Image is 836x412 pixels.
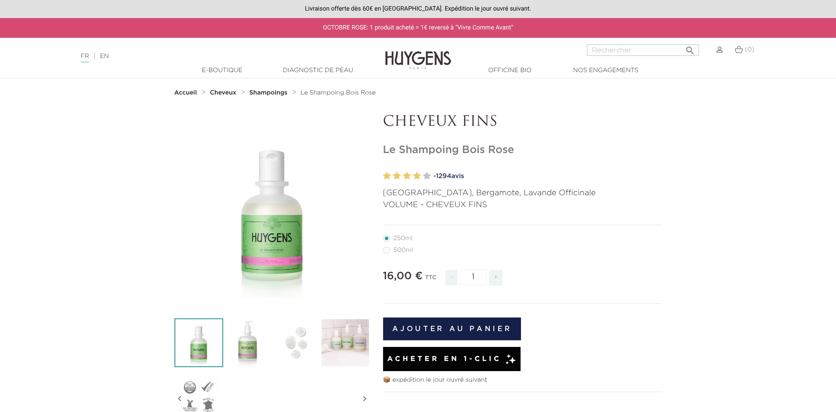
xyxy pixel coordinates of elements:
div: | [76,51,342,62]
a: Diagnostic de peau [274,66,362,75]
a: Officine Bio [466,66,554,75]
span: + [489,270,503,285]
button:  [682,42,698,54]
a: -1294avis [434,170,662,183]
p: CHEVEUX FINS [383,114,662,131]
span: Le Shampoing Bois Rose [300,90,376,96]
button: Ajouter au panier [383,317,521,340]
a: EN [100,53,109,59]
input: Rechercher [587,44,699,56]
i:  [685,43,695,53]
label: 2 [393,170,401,182]
label: 1 [383,170,391,182]
a: Accueil [174,89,199,96]
span: 1294 [436,173,451,179]
img: Huygens [385,37,451,71]
span: (0) [745,47,754,53]
a: Cheveux [210,89,239,96]
label: 500ml [383,247,424,254]
a: Shampoings [250,89,290,96]
strong: Shampoings [250,90,288,96]
a: Le Shampoing Bois Rose [300,89,376,96]
a: FR [81,53,89,62]
img: Le Shampoing Bois Rose 250ml [174,318,223,367]
h1: Le Shampoing Bois Rose [383,144,662,157]
input: Quantité [460,270,486,285]
img: LE SHAMPOING 500ml BOIS ROSE [223,318,272,367]
p: 📦 expédition le jour ouvré suivant [383,376,662,385]
a: Nos engagements [562,66,650,75]
strong: Cheveux [210,90,236,96]
span: 16,00 € [383,271,423,281]
span: - [445,270,458,285]
p: VOLUME - CHEVEUX FINS [383,199,662,211]
div: TTC [425,268,436,292]
strong: Accueil [174,90,197,96]
a: E-Boutique [178,66,266,75]
p: [GEOGRAPHIC_DATA], Bergamote, Lavande Officinale [383,187,662,199]
label: 4 [413,170,421,182]
label: 5 [423,170,431,182]
label: 250ml [383,235,423,242]
label: 3 [403,170,411,182]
